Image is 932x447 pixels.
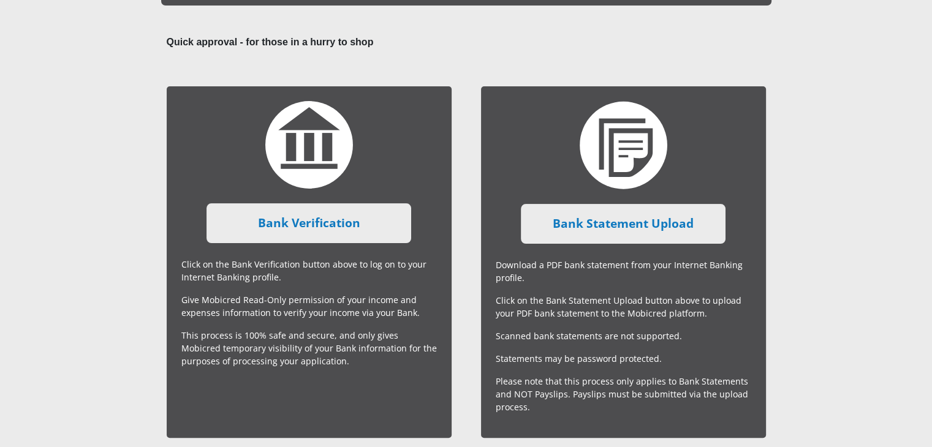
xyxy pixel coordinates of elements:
img: statement-upload.svg [580,101,667,189]
p: Scanned bank statements are not supported. [496,329,751,342]
b: Quick approval - for those in a hurry to shop [167,37,374,47]
a: Bank Statement Upload [521,204,726,244]
p: Download a PDF bank statement from your Internet Banking profile. [496,258,751,284]
a: Bank Verification [206,203,411,243]
p: Please note that this process only applies to Bank Statements and NOT Payslips. Payslips must be ... [496,375,751,413]
p: Click on the Bank Statement Upload button above to upload your PDF bank statement to the Mobicred... [496,294,751,320]
img: bank-verification.svg [265,101,353,189]
p: Click on the Bank Verification button above to log on to your Internet Banking profile. [181,258,437,284]
p: Statements may be password protected. [496,352,751,365]
p: Give Mobicred Read-Only permission of your income and expenses information to verify your income ... [181,293,437,319]
p: This process is 100% safe and secure, and only gives Mobicred temporary visibility of your Bank i... [181,329,437,367]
